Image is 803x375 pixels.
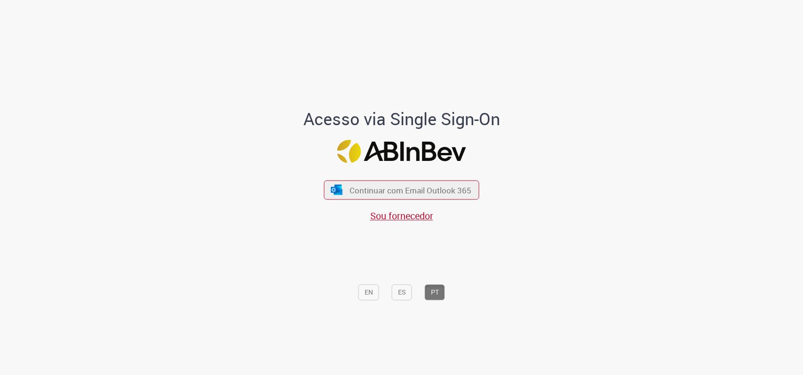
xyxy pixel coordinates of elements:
span: Continuar com Email Outlook 365 [350,184,471,195]
button: EN [358,284,379,300]
button: ES [392,284,412,300]
h1: Acesso via Single Sign-On [271,110,532,129]
button: ícone Azure/Microsoft 360 Continuar com Email Outlook 365 [324,180,479,199]
a: Sou fornecedor [370,209,433,222]
button: PT [425,284,445,300]
img: Logo ABInBev [337,140,466,163]
img: ícone Azure/Microsoft 360 [330,185,343,195]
